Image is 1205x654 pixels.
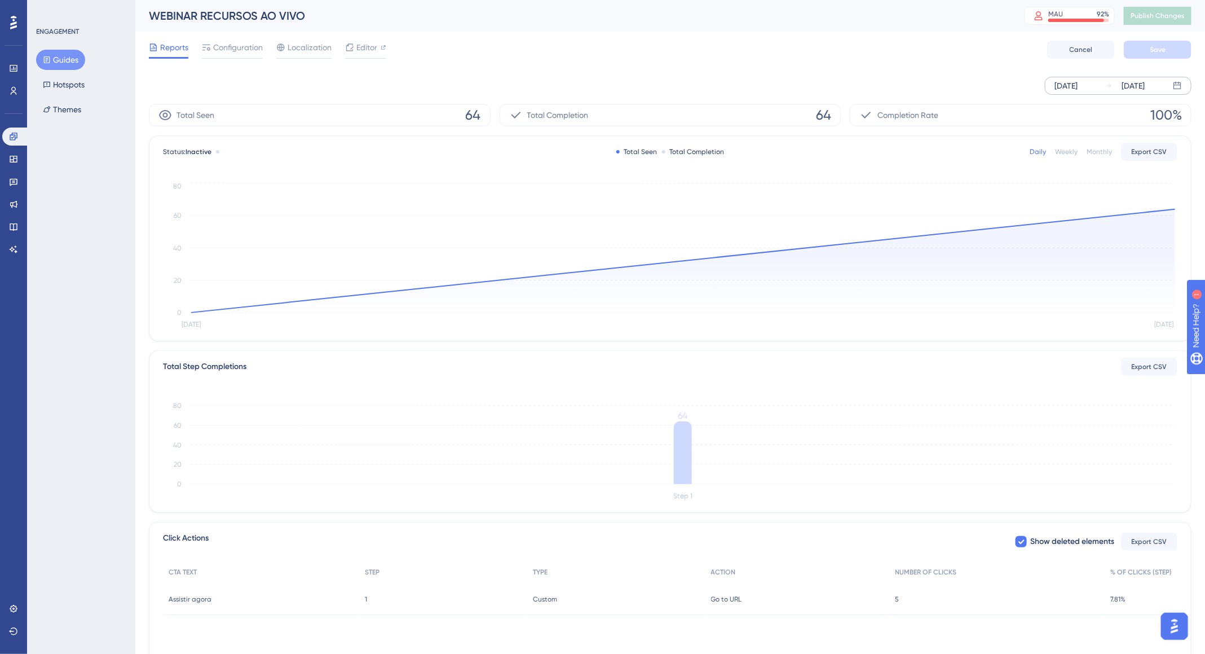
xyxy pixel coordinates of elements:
[1121,143,1177,161] button: Export CSV
[1132,362,1167,371] span: Export CSV
[163,147,211,156] span: Status:
[527,108,589,122] span: Total Completion
[36,27,79,36] div: ENGAGEMENT
[365,568,379,577] span: STEP
[27,3,70,16] span: Need Help?
[1150,45,1166,54] span: Save
[173,244,182,252] tspan: 40
[711,568,736,577] span: ACTION
[78,6,82,15] div: 1
[1154,321,1173,329] tspan: [DATE]
[182,321,201,329] tspan: [DATE]
[36,99,88,120] button: Themes
[169,595,211,604] span: Assistir agora
[1132,147,1167,156] span: Export CSV
[895,568,957,577] span: NUMBER OF CLICKS
[177,309,182,317] tspan: 0
[1047,41,1115,59] button: Cancel
[36,74,91,95] button: Hotspots
[176,108,214,122] span: Total Seen
[1122,79,1145,93] div: [DATE]
[213,41,263,54] span: Configuration
[533,595,557,604] span: Custom
[877,108,938,122] span: Completion Rate
[177,480,182,488] tspan: 0
[288,41,332,54] span: Localization
[1124,7,1191,25] button: Publish Changes
[174,276,182,284] tspan: 20
[1124,41,1191,59] button: Save
[1070,45,1093,54] span: Cancel
[1131,11,1185,20] span: Publish Changes
[1030,147,1046,156] div: Daily
[173,441,182,449] tspan: 40
[160,41,188,54] span: Reports
[662,147,725,156] div: Total Completion
[816,106,831,124] span: 64
[674,493,693,501] tspan: Step 1
[173,402,182,410] tspan: 80
[711,595,742,604] span: Go to URL
[1110,568,1172,577] span: % OF CLICKS (STEP)
[174,212,182,220] tspan: 60
[1158,609,1191,643] iframe: UserGuiding AI Assistant Launcher
[1121,533,1177,551] button: Export CSV
[1097,10,1109,19] div: 92 %
[169,568,197,577] span: CTA TEXT
[174,422,182,429] tspan: 60
[1150,106,1182,124] span: 100%
[678,410,688,421] tspan: 64
[36,50,85,70] button: Guides
[173,182,182,190] tspan: 80
[163,532,209,552] span: Click Actions
[149,8,996,24] div: WEBINAR RECURSOS AO VIVO
[895,595,899,604] span: 5
[1121,358,1177,376] button: Export CSV
[163,360,246,374] div: Total Step Completions
[1048,10,1063,19] div: MAU
[616,147,657,156] div: Total Seen
[1132,537,1167,546] span: Export CSV
[186,148,211,156] span: Inactive
[466,106,481,124] span: 64
[533,568,548,577] span: TYPE
[1055,147,1078,156] div: Weekly
[174,461,182,469] tspan: 20
[1087,147,1112,156] div: Monthly
[1030,535,1114,548] span: Show deleted elements
[356,41,377,54] span: Editor
[1054,79,1078,93] div: [DATE]
[1110,595,1125,604] span: 7.81%
[365,595,367,604] span: 1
